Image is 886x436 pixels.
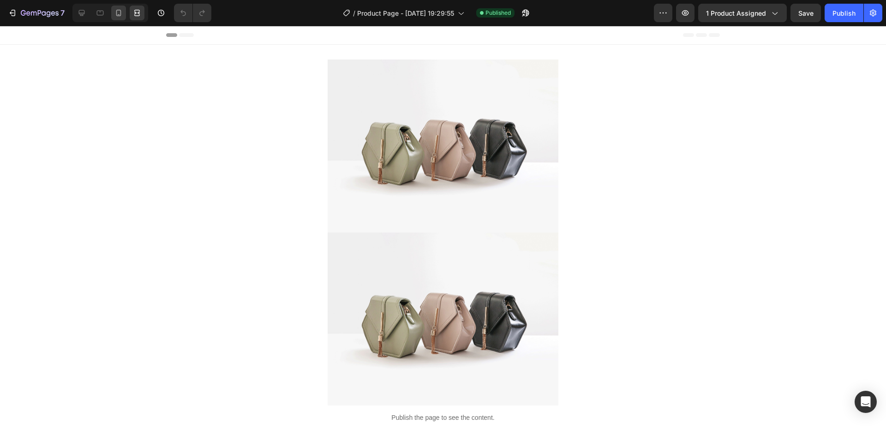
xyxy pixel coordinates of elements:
span: / [353,8,355,18]
span: Published [485,9,511,17]
button: 7 [4,4,69,22]
span: 1 product assigned [706,8,766,18]
button: Save [790,4,821,22]
div: Undo/Redo [174,4,211,22]
span: Save [798,9,814,17]
div: Publish [832,8,856,18]
div: Open Intercom Messenger [855,391,877,413]
img: image_demo.jpg [328,207,558,380]
p: 7 [60,7,65,18]
button: Publish [825,4,863,22]
img: image_demo.jpg [328,34,558,207]
button: 1 product assigned [698,4,787,22]
span: Product Page - [DATE] 19:29:55 [357,8,454,18]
